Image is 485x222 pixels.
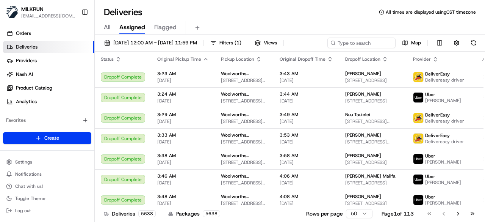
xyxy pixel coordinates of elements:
span: Woolworths Supermarket [GEOGRAPHIC_DATA] - [GEOGRAPHIC_DATA] [221,153,268,159]
span: Providers [16,57,37,64]
span: [STREET_ADDRESS] [345,180,401,186]
span: [DATE] [157,98,209,104]
span: [PERSON_NAME] [425,200,461,206]
span: [DATE] [280,159,333,165]
span: 4:08 AM [280,194,333,200]
button: Refresh [468,38,479,48]
button: [EMAIL_ADDRESS][DOMAIN_NAME] [21,13,75,19]
span: [DATE] [157,180,209,186]
span: Delivereasy driver [425,118,464,124]
img: delivereasy_logo.png [413,134,423,143]
a: Providers [3,55,94,67]
span: [STREET_ADDRESS][PERSON_NAME] [221,98,268,104]
span: Woolworths Supermarket [GEOGRAPHIC_DATA] - [GEOGRAPHIC_DATA] [221,194,268,200]
span: 3:58 AM [280,153,333,159]
span: [PERSON_NAME] Malifa [345,173,396,179]
input: Type to search [327,38,396,48]
div: 5638 [138,210,156,217]
span: [DATE] [157,159,209,165]
span: 3:46 AM [157,173,209,179]
span: Nash AI [16,71,33,78]
span: 3:53 AM [280,132,333,138]
span: DeliverEasy [425,71,450,77]
div: Favorites [3,114,91,126]
span: [PERSON_NAME] [345,91,381,97]
button: Notifications [3,169,91,179]
span: Woolworths Supermarket [GEOGRAPHIC_DATA] - [GEOGRAPHIC_DATA] [221,132,268,138]
span: Uber [425,91,435,98]
span: Log out [15,208,31,214]
span: 3:48 AM [157,194,209,200]
img: uber-new-logo.jpeg [413,154,423,164]
span: 3:38 AM [157,153,209,159]
img: uber-new-logo.jpeg [413,195,423,205]
span: [STREET_ADDRESS][PERSON_NAME] [221,77,268,83]
span: [DATE] [157,118,209,124]
span: [PERSON_NAME] [345,153,381,159]
span: Original Pickup Time [157,56,201,62]
button: Chat with us! [3,181,91,192]
span: Flagged [154,23,177,32]
span: Uber [425,194,435,200]
span: [PERSON_NAME] [425,159,461,165]
button: MILKRUN [21,5,44,13]
img: uber-new-logo.jpeg [413,175,423,184]
span: [DATE] [280,98,333,104]
span: [PERSON_NAME] [425,98,461,104]
span: 3:29 AM [157,112,209,118]
span: Orders [16,30,31,37]
span: [PERSON_NAME] [425,179,461,186]
span: 4:06 AM [280,173,333,179]
button: Views [251,38,280,48]
div: Deliveries [104,210,156,217]
p: Rows per page [306,210,343,217]
h1: Deliveries [104,6,142,18]
span: Views [264,39,277,46]
span: 3:24 AM [157,91,209,97]
a: Nash AI [3,68,94,80]
span: Delivereasy driver [425,139,464,145]
img: MILKRUN [6,6,18,18]
span: [DATE] [280,139,333,145]
button: Log out [3,205,91,216]
span: Uber [425,153,435,159]
span: [STREET_ADDRESS][PERSON_NAME] [345,139,401,145]
button: Settings [3,157,91,167]
span: [STREET_ADDRESS] [345,159,401,165]
span: [DATE] 12:00 AM - [DATE] 11:59 PM [113,39,197,46]
span: [DATE] [280,118,333,124]
span: Chat with us! [15,183,43,189]
span: All times are displayed using CST timezone [386,9,476,15]
button: Map [399,38,424,48]
span: Deliveries [16,44,38,50]
span: Woolworths Supermarket [GEOGRAPHIC_DATA] - [GEOGRAPHIC_DATA] [221,173,268,179]
span: [STREET_ADDRESS] [345,77,401,83]
button: [DATE] 12:00 AM - [DATE] 11:59 PM [101,38,200,48]
span: [STREET_ADDRESS] [345,98,401,104]
span: [DATE] [157,139,209,145]
span: 3:49 AM [280,112,333,118]
span: Dropoff Location [345,56,380,62]
span: Assigned [119,23,145,32]
a: Orders [3,27,94,39]
span: [DATE] [280,180,333,186]
span: Nuu Taulelei [345,112,370,118]
span: Map [411,39,421,46]
div: Packages [168,210,220,217]
span: [PERSON_NAME] [345,71,381,77]
span: Create [44,135,59,142]
span: [STREET_ADDRESS][PERSON_NAME] [221,118,268,124]
a: Product Catalog [3,82,94,94]
span: [STREET_ADDRESS][PERSON_NAME] [221,180,268,186]
span: Settings [15,159,32,165]
div: 5638 [203,210,220,217]
button: Toggle Theme [3,193,91,204]
span: Delivereasy driver [425,77,464,83]
span: [DATE] [280,200,333,206]
span: DeliverEasy [425,112,450,118]
span: Pickup Location [221,56,254,62]
span: Analytics [16,98,37,105]
img: delivereasy_logo.png [413,113,423,123]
